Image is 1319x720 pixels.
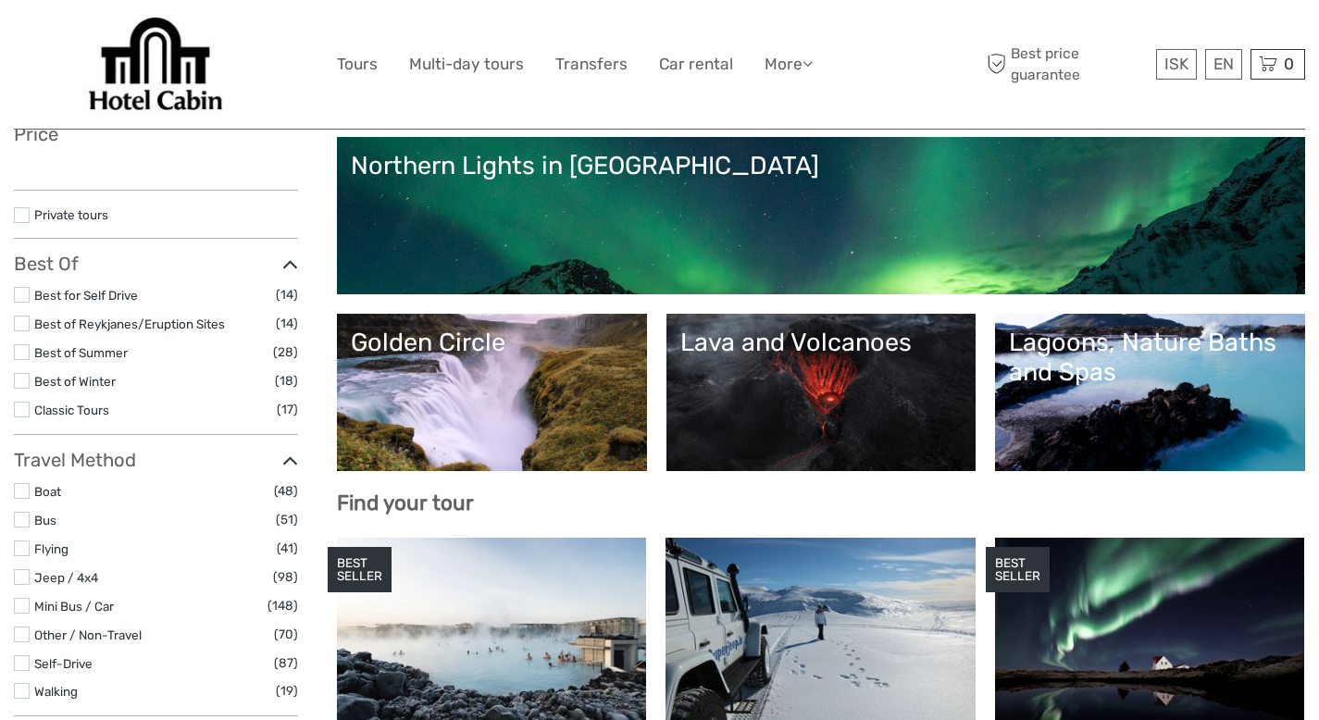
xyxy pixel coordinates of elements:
[328,547,392,593] div: BEST SELLER
[34,207,108,222] a: Private tours
[277,399,298,420] span: (17)
[986,547,1050,593] div: BEST SELLER
[14,123,298,145] h3: Price
[1009,328,1291,388] div: Lagoons, Nature Baths and Spas
[680,328,963,457] a: Lava and Volcanoes
[337,51,378,78] a: Tours
[274,652,298,674] span: (87)
[1164,55,1188,73] span: ISK
[409,51,524,78] a: Multi-day tours
[34,599,114,614] a: Mini Bus / Car
[14,449,298,471] h3: Travel Method
[277,538,298,559] span: (41)
[1205,49,1242,80] div: EN
[274,480,298,502] span: (48)
[351,328,633,457] a: Golden Circle
[680,328,963,357] div: Lava and Volcanoes
[351,151,1291,180] div: Northern Lights in [GEOGRAPHIC_DATA]
[351,328,633,357] div: Golden Circle
[83,14,230,115] img: Our services
[268,595,298,616] span: (148)
[14,253,298,275] h3: Best Of
[1281,55,1297,73] span: 0
[337,490,474,515] b: Find your tour
[351,151,1291,280] a: Northern Lights in [GEOGRAPHIC_DATA]
[276,680,298,701] span: (19)
[982,43,1151,84] span: Best price guarantee
[276,313,298,334] span: (14)
[34,656,93,671] a: Self-Drive
[1009,328,1291,457] a: Lagoons, Nature Baths and Spas
[34,345,128,360] a: Best of Summer
[34,627,142,642] a: Other / Non-Travel
[659,51,733,78] a: Car rental
[34,484,61,499] a: Boat
[765,51,813,78] a: More
[34,684,78,699] a: Walking
[34,403,109,417] a: Classic Tours
[276,284,298,305] span: (14)
[34,570,98,585] a: Jeep / 4x4
[34,541,68,556] a: Flying
[276,509,298,530] span: (51)
[34,317,225,331] a: Best of Reykjanes/Eruption Sites
[34,374,116,389] a: Best of Winter
[34,513,56,528] a: Bus
[555,51,628,78] a: Transfers
[274,624,298,645] span: (70)
[34,288,138,303] a: Best for Self Drive
[273,566,298,588] span: (98)
[275,370,298,391] span: (18)
[273,341,298,363] span: (28)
